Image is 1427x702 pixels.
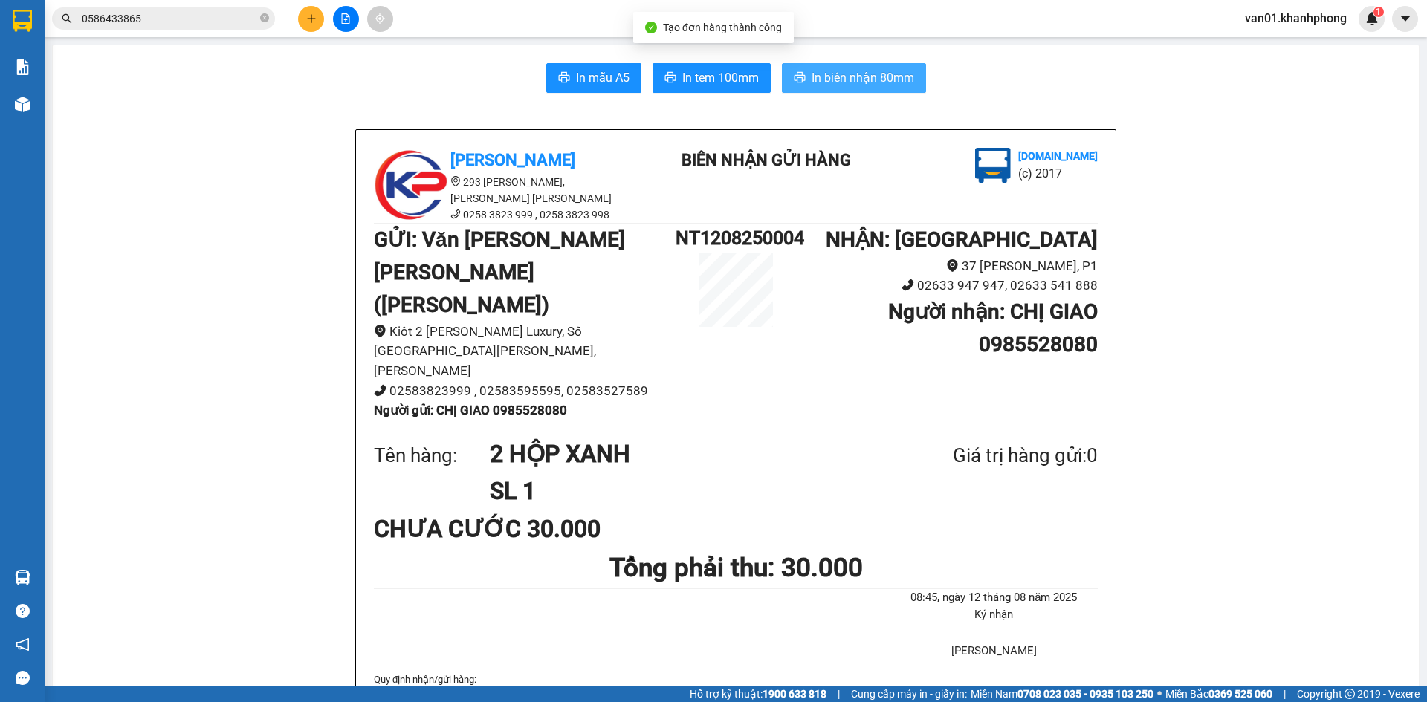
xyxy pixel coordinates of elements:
b: Người nhận : CHỊ GIAO 0985528080 [888,299,1098,357]
b: NHẬN : [GEOGRAPHIC_DATA] [826,227,1098,252]
span: environment [450,176,461,186]
span: phone [902,279,914,291]
li: Kiôt 2 [PERSON_NAME] Luxury, Số [GEOGRAPHIC_DATA][PERSON_NAME], [PERSON_NAME] [374,322,676,381]
b: GỬI : Văn [PERSON_NAME] [PERSON_NAME] ([PERSON_NAME]) [374,227,625,317]
img: logo-vxr [13,10,32,32]
li: [PERSON_NAME] [890,643,1098,660]
span: close-circle [260,13,269,22]
button: file-add [333,6,359,32]
span: Miền Bắc [1165,686,1272,702]
span: printer [794,71,806,85]
div: CHƯA CƯỚC 30.000 [374,510,612,547]
span: printer [664,71,676,85]
span: message [16,671,30,685]
strong: 0708 023 035 - 0935 103 250 [1017,688,1153,700]
span: Cung cấp máy in - giấy in: [851,686,967,702]
span: 1 [1376,7,1381,17]
h1: NT1208250004 [676,224,796,253]
span: phone [450,209,461,219]
img: logo.jpg [975,148,1011,183]
img: solution-icon [15,59,30,75]
button: printerIn mẫu A5 [546,63,641,93]
button: aim [367,6,393,32]
span: van01.khanhphong [1233,9,1359,27]
span: search [62,13,72,24]
span: Hỗ trợ kỹ thuật: [690,686,826,702]
li: 08:45, ngày 12 tháng 08 năm 2025 [890,589,1098,607]
span: notification [16,637,30,651]
li: 293 [PERSON_NAME], [PERSON_NAME] [PERSON_NAME] [374,174,641,207]
span: In mẫu A5 [576,68,630,87]
strong: 1900 633 818 [763,688,826,700]
span: aim [375,13,385,24]
b: Người gửi : CHỊ GIAO 0985528080 [374,403,567,417]
h1: Tổng phải thu: 30.000 [374,547,1098,588]
b: BIÊN NHẬN GỬI HÀNG [682,151,851,169]
span: question-circle [16,604,30,618]
img: warehouse-icon [15,570,30,585]
h1: 2 HỘP XANH [490,435,881,472]
span: phone [374,384,386,397]
b: [PERSON_NAME] [450,151,575,169]
span: ⚪️ [1157,691,1162,697]
span: copyright [1345,689,1355,699]
span: plus [306,13,317,24]
span: environment [946,259,959,272]
li: Ký nhận [890,606,1098,624]
li: 02633 947 947, 02633 541 888 [796,276,1098,296]
span: file-add [340,13,351,24]
li: 0258 3823 999 , 0258 3823 998 [374,207,641,223]
img: icon-new-feature [1365,12,1379,25]
button: printerIn biên nhận 80mm [782,63,926,93]
button: caret-down [1392,6,1418,32]
span: | [838,686,840,702]
h1: SL 1 [490,472,881,510]
span: caret-down [1399,12,1412,25]
strong: 0369 525 060 [1208,688,1272,700]
li: 37 [PERSON_NAME], P1 [796,256,1098,276]
button: plus [298,6,324,32]
span: environment [374,325,386,337]
li: (c) 2017 [1018,164,1098,183]
button: printerIn tem 100mm [653,63,771,93]
span: In tem 100mm [682,68,759,87]
img: warehouse-icon [15,97,30,112]
span: Miền Nam [971,686,1153,702]
span: check-circle [645,22,657,33]
div: Tên hàng: [374,441,490,471]
span: | [1284,686,1286,702]
span: Tạo đơn hàng thành công [663,22,782,33]
li: 02583823999 , 02583595595, 02583527589 [374,381,676,401]
img: logo.jpg [374,148,448,222]
span: close-circle [260,12,269,26]
div: Giá trị hàng gửi: 0 [881,441,1098,471]
span: In biên nhận 80mm [812,68,914,87]
span: printer [558,71,570,85]
sup: 1 [1373,7,1384,17]
b: [DOMAIN_NAME] [1018,150,1098,162]
input: Tìm tên, số ĐT hoặc mã đơn [82,10,257,27]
